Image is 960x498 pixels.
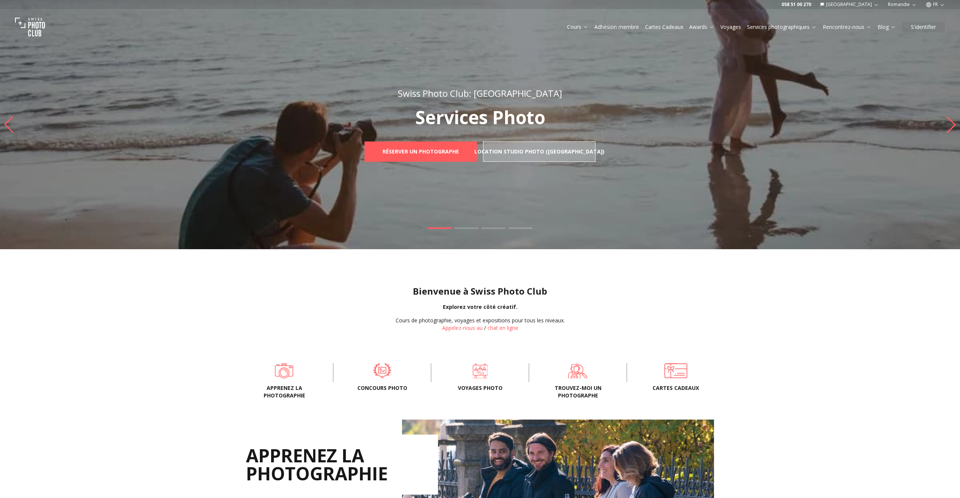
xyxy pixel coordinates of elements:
a: Cours [567,23,588,31]
h1: Bienvenue à Swiss Photo Club [6,285,954,297]
span: Swiss Photo Club: [GEOGRAPHIC_DATA] [398,87,562,99]
a: Cartes Cadeaux [645,23,683,31]
a: Réserver un photographe [364,141,477,162]
h2: APPRENEZ LA PHOTOGRAPHIE [246,435,438,495]
div: Explorez votre côté créatif. [6,303,954,311]
span: Cartes cadeaux [639,384,712,392]
a: Awards [689,23,714,31]
div: Cours de photographie, voyages et expositions pour tous les niveaux. [396,317,565,324]
a: Trouvez-moi un photographe [541,363,615,378]
a: Services photographiques [747,23,817,31]
a: Blog [877,23,896,31]
button: Rencontrez-nous [820,22,874,32]
button: Adhésion membre [591,22,642,32]
a: 058 51 00 270 [781,2,811,8]
a: Voyages [720,23,741,31]
button: Cartes Cadeaux [642,22,686,32]
button: chat en ligne [487,324,518,332]
p: Services Photo [348,108,612,126]
a: Voyages photo [443,363,517,378]
button: Awards [686,22,717,32]
span: Voyages photo [443,384,517,392]
a: Rencontrez-nous [823,23,871,31]
b: Réserver un photographe [382,148,459,155]
img: Swiss photo club [15,12,45,42]
button: Cours [564,22,591,32]
a: Apprenez la photographie [247,363,321,378]
span: Concours Photo [345,384,419,392]
a: Cartes cadeaux [639,363,712,378]
b: Location Studio Photo ([GEOGRAPHIC_DATA]) [474,148,604,155]
a: Location Studio Photo ([GEOGRAPHIC_DATA]) [483,141,595,162]
a: Appelez-nous au [442,324,483,331]
a: Concours Photo [345,363,419,378]
button: Voyages [717,22,744,32]
span: Trouvez-moi un photographe [541,384,615,399]
button: Services photographiques [744,22,820,32]
div: / [396,317,565,332]
button: Blog [874,22,899,32]
a: Adhésion membre [594,23,639,31]
button: S'identifier [902,22,945,32]
span: Apprenez la photographie [247,384,321,399]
